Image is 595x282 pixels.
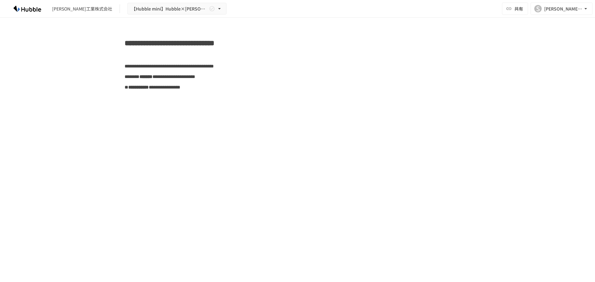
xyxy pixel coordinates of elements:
button: 共有 [502,2,528,15]
img: HzDRNkGCf7KYO4GfwKnzITak6oVsp5RHeZBEM1dQFiQ [7,4,47,14]
span: 【Hubble mini】Hubble×[PERSON_NAME]工業株式会社 オンボーディングプロジェクト [131,5,208,13]
span: 共有 [514,5,523,12]
button: S[PERSON_NAME][EMAIL_ADDRESS][PERSON_NAME][DOMAIN_NAME] [531,2,593,15]
div: [PERSON_NAME]工業株式会社 [52,6,112,12]
div: [PERSON_NAME][EMAIL_ADDRESS][PERSON_NAME][DOMAIN_NAME] [544,5,583,13]
button: 【Hubble mini】Hubble×[PERSON_NAME]工業株式会社 オンボーディングプロジェクト [127,3,227,15]
div: S [534,5,542,12]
